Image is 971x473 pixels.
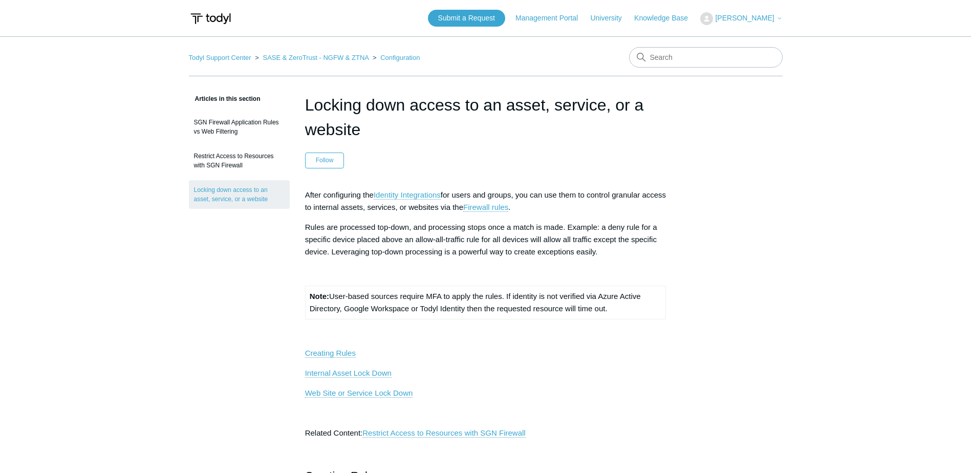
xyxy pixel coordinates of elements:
[305,153,344,168] button: Follow Article
[715,14,774,22] span: [PERSON_NAME]
[305,389,413,398] a: Web Site or Service Lock Down
[305,369,392,378] a: Internal Asset Lock Down
[374,190,441,200] a: Identity Integrations
[305,286,666,319] td: User-based sources require MFA to apply the rules. If identity is not verified via Azure Active D...
[305,189,666,213] p: After configuring the for users and groups, you can use them to control granular access to intern...
[428,10,505,27] a: Submit a Request
[590,13,632,24] a: University
[263,54,369,61] a: SASE & ZeroTrust - NGFW & ZTNA
[629,47,783,68] input: Search
[305,427,666,439] p: Related Content:
[189,180,290,209] a: Locking down access to an asset, service, or a website
[700,12,782,25] button: [PERSON_NAME]
[463,203,508,212] a: Firewall rules
[253,54,371,61] li: SASE & ZeroTrust - NGFW & ZTNA
[310,292,329,300] strong: Note:
[189,54,253,61] li: Todyl Support Center
[189,54,251,61] a: Todyl Support Center
[189,9,232,28] img: Todyl Support Center Help Center home page
[362,428,525,438] a: Restrict Access to Resources with SGN Firewall
[189,95,261,102] span: Articles in this section
[515,13,588,24] a: Management Portal
[634,13,698,24] a: Knowledge Base
[371,54,420,61] li: Configuration
[189,113,290,141] a: SGN Firewall Application Rules vs Web Filtering
[305,221,666,258] p: Rules are processed top-down, and processing stops once a match is made. Example: a deny rule for...
[305,349,356,358] a: Creating Rules
[189,146,290,175] a: Restrict Access to Resources with SGN Firewall
[305,93,666,142] h1: Locking down access to an asset, service, or a website
[380,54,420,61] a: Configuration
